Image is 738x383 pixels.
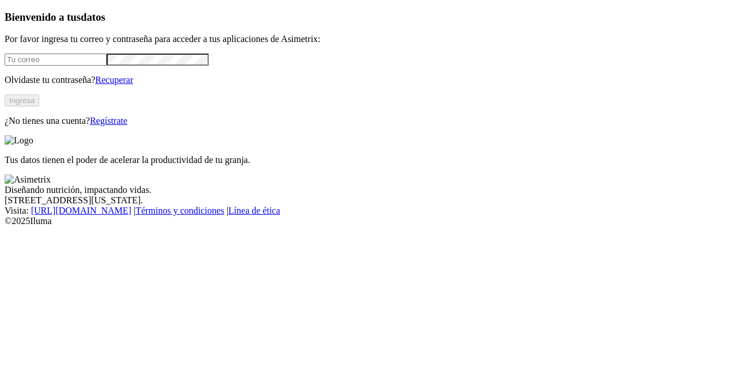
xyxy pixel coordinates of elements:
[135,206,224,215] a: Términos y condiciones
[5,34,733,44] p: Por favor ingresa tu correo y contraseña para acceder a tus aplicaciones de Asimetrix:
[5,195,733,206] div: [STREET_ADDRESS][US_STATE].
[5,135,33,146] img: Logo
[228,206,280,215] a: Línea de ética
[5,175,51,185] img: Asimetrix
[5,54,107,66] input: Tu correo
[5,75,733,85] p: Olvidaste tu contraseña?
[31,206,131,215] a: [URL][DOMAIN_NAME]
[95,75,133,85] a: Recuperar
[81,11,106,23] span: datos
[5,155,733,165] p: Tus datos tienen el poder de acelerar la productividad de tu granja.
[90,116,127,126] a: Regístrate
[5,94,39,107] button: Ingresa
[5,185,733,195] div: Diseñando nutrición, impactando vidas.
[5,11,733,24] h3: Bienvenido a tus
[5,206,733,216] div: Visita : | |
[5,216,733,226] div: © 2025 Iluma
[5,116,733,126] p: ¿No tienes una cuenta?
